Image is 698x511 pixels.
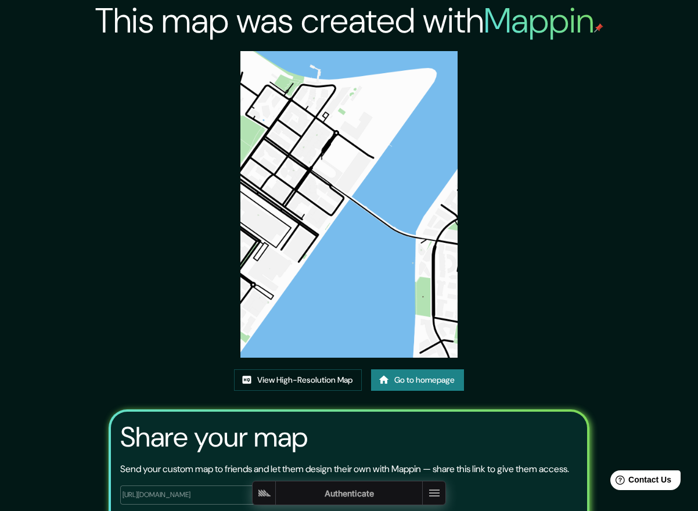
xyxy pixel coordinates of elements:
[594,23,603,33] img: mappin-pin
[240,51,457,358] img: created-map
[595,466,685,498] iframe: Help widget launcher
[371,369,464,391] a: Go to homepage
[234,369,362,391] a: View High-Resolution Map
[120,462,569,476] p: Send your custom map to friends and let them design their own with Mappin — share this link to gi...
[120,421,308,454] h3: Share your map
